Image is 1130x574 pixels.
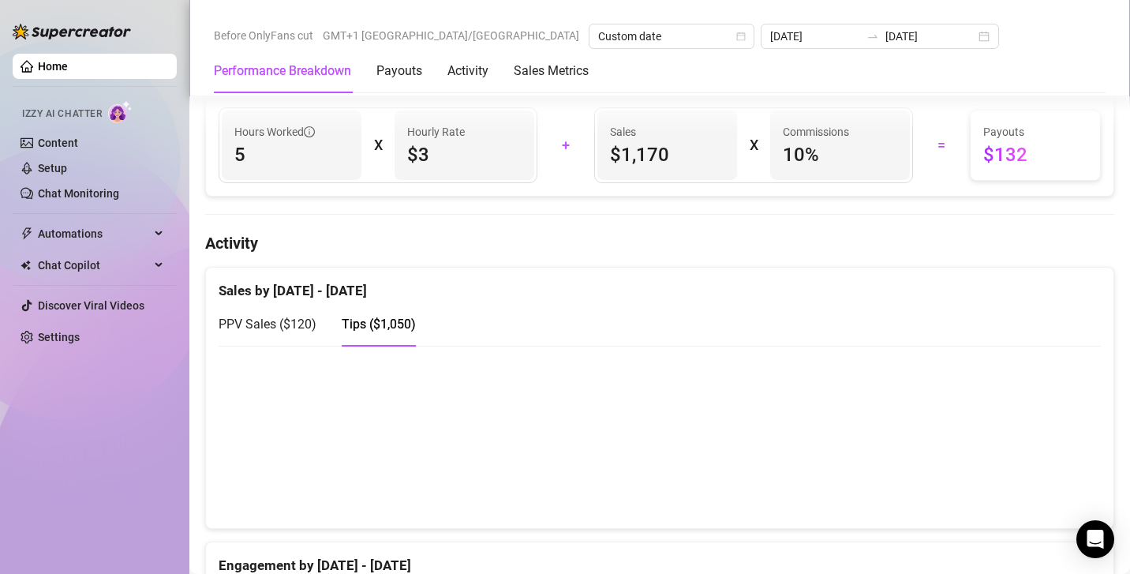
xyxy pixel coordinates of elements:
span: $1,170 [610,142,724,167]
img: AI Chatter [108,100,133,123]
h4: Activity [205,232,1114,254]
span: info-circle [304,126,315,137]
span: Before OnlyFans cut [214,24,313,47]
article: Commissions [783,123,849,141]
img: logo-BBDzfeDw.svg [13,24,131,39]
div: Performance Breakdown [214,62,351,81]
span: calendar [736,32,746,41]
span: $132 [983,142,1087,167]
a: Home [38,60,68,73]
span: 10 % [783,142,897,167]
a: Setup [38,162,67,174]
span: Automations [38,221,150,246]
input: End date [885,28,975,45]
div: Activity [447,62,488,81]
span: Izzy AI Chatter [22,107,102,122]
div: Open Intercom Messenger [1076,520,1114,558]
div: X [374,133,382,158]
span: 5 [234,142,349,167]
div: Sales by [DATE] - [DATE] [219,268,1101,302]
div: = [922,133,960,158]
img: Chat Copilot [21,260,31,271]
span: thunderbolt [21,227,33,240]
span: to [866,30,879,43]
span: Hours Worked [234,123,315,141]
span: $3 [407,142,522,167]
div: + [547,133,585,158]
div: Payouts [376,62,422,81]
div: X [750,133,758,158]
span: swap-right [866,30,879,43]
a: Content [38,137,78,149]
span: PPV Sales ( $120 ) [219,317,316,332]
a: Discover Viral Videos [38,299,144,312]
span: Payouts [983,123,1087,141]
span: Tips ( $1,050 ) [342,317,416,332]
span: Custom date [598,24,745,48]
span: GMT+1 [GEOGRAPHIC_DATA]/[GEOGRAPHIC_DATA] [323,24,579,47]
div: Sales Metrics [514,62,589,81]
a: Settings [38,331,80,343]
input: Start date [770,28,860,45]
span: Chat Copilot [38,253,150,278]
span: Sales [610,123,724,141]
article: Hourly Rate [407,123,465,141]
a: Chat Monitoring [38,187,119,200]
